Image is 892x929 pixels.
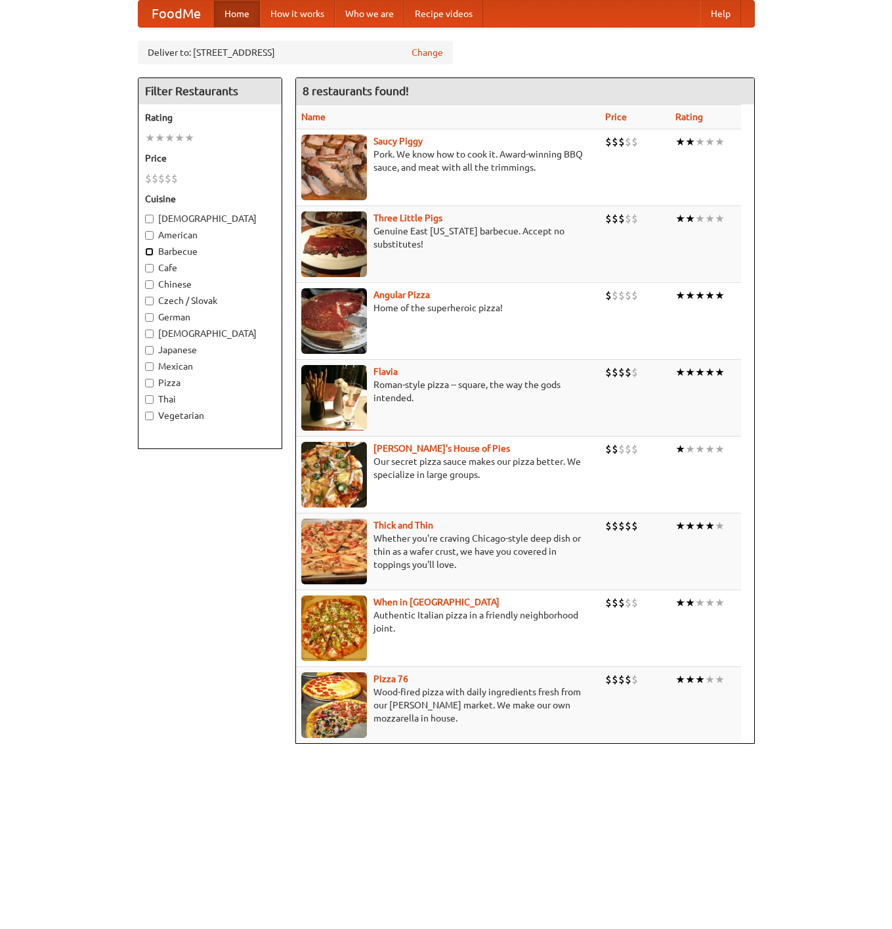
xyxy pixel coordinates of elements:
[631,365,638,379] li: $
[618,672,625,687] li: $
[685,672,695,687] li: ★
[138,41,453,64] div: Deliver to: [STREET_ADDRESS]
[612,211,618,226] li: $
[631,211,638,226] li: $
[605,211,612,226] li: $
[303,85,409,97] ng-pluralize: 8 restaurants found!
[145,111,275,124] h5: Rating
[612,672,618,687] li: $
[631,595,638,610] li: $
[301,301,595,314] p: Home of the superheroic pizza!
[301,672,367,738] img: pizza76.jpg
[145,245,275,258] label: Barbecue
[695,211,705,226] li: ★
[373,597,499,607] a: When in [GEOGRAPHIC_DATA]
[685,365,695,379] li: ★
[618,288,625,303] li: $
[715,135,725,149] li: ★
[631,442,638,456] li: $
[145,152,275,165] h5: Price
[605,442,612,456] li: $
[695,288,705,303] li: ★
[301,609,595,635] p: Authentic Italian pizza in a friendly neighborhood joint.
[184,131,194,145] li: ★
[695,365,705,379] li: ★
[301,378,595,404] p: Roman-style pizza -- square, the way the gods intended.
[175,131,184,145] li: ★
[612,519,618,533] li: $
[301,532,595,571] p: Whether you're craving Chicago-style deep dish or thin as a wafer crust, we have you covered in t...
[145,215,154,223] input: [DEMOGRAPHIC_DATA]
[373,290,430,300] a: Angular Pizza
[705,135,715,149] li: ★
[715,672,725,687] li: ★
[705,211,715,226] li: ★
[145,379,154,387] input: Pizza
[631,288,638,303] li: $
[145,228,275,242] label: American
[605,288,612,303] li: $
[612,135,618,149] li: $
[625,211,631,226] li: $
[301,288,367,354] img: angular.jpg
[155,131,165,145] li: ★
[605,595,612,610] li: $
[685,442,695,456] li: ★
[705,365,715,379] li: ★
[675,112,703,122] a: Rating
[625,519,631,533] li: $
[145,343,275,356] label: Japanese
[631,672,638,687] li: $
[301,225,595,251] p: Genuine East [US_STATE] barbecue. Accept no substitutes!
[145,327,275,340] label: [DEMOGRAPHIC_DATA]
[145,376,275,389] label: Pizza
[675,288,685,303] li: ★
[145,264,154,272] input: Cafe
[145,395,154,404] input: Thai
[145,171,152,186] li: $
[165,171,171,186] li: $
[145,231,154,240] input: American
[625,288,631,303] li: $
[145,261,275,274] label: Cafe
[145,313,154,322] input: German
[695,135,705,149] li: ★
[152,171,158,186] li: $
[612,442,618,456] li: $
[695,442,705,456] li: ★
[605,135,612,149] li: $
[605,365,612,379] li: $
[373,213,442,223] a: Three Little Pigs
[214,1,260,27] a: Home
[705,595,715,610] li: ★
[612,288,618,303] li: $
[715,288,725,303] li: ★
[145,362,154,371] input: Mexican
[158,171,165,186] li: $
[705,442,715,456] li: ★
[675,595,685,610] li: ★
[618,519,625,533] li: $
[715,442,725,456] li: ★
[412,46,443,59] a: Change
[685,288,695,303] li: ★
[138,1,214,27] a: FoodMe
[145,360,275,373] label: Mexican
[715,211,725,226] li: ★
[301,442,367,508] img: luigis.jpg
[165,131,175,145] li: ★
[145,131,155,145] li: ★
[301,455,595,481] p: Our secret pizza sauce makes our pizza better. We specialize in large groups.
[373,136,423,146] b: Saucy Piggy
[145,248,154,256] input: Barbecue
[145,212,275,225] label: [DEMOGRAPHIC_DATA]
[373,674,408,684] a: Pizza 76
[145,346,154,355] input: Japanese
[605,519,612,533] li: $
[605,672,612,687] li: $
[618,365,625,379] li: $
[675,135,685,149] li: ★
[373,443,510,454] b: [PERSON_NAME]'s House of Pies
[301,365,367,431] img: flavia.jpg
